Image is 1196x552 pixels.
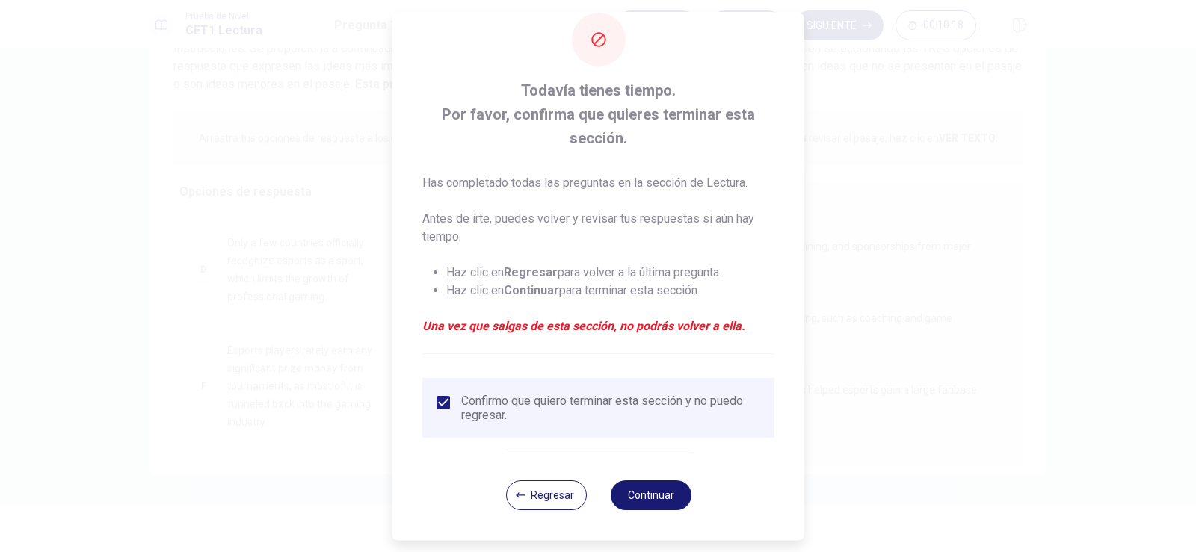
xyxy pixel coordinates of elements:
[422,78,774,150] span: Todavía tienes tiempo. Por favor, confirma que quieres terminar esta sección.
[446,282,774,300] li: Haz clic en para terminar esta sección.
[422,174,774,192] p: Has completado todas las preguntas en la sección de Lectura.
[461,394,762,422] div: Confirmo que quiero terminar esta sección y no puedo regresar.
[610,480,691,510] button: Continuar
[446,264,774,282] li: Haz clic en para volver a la última pregunta
[422,210,774,246] p: Antes de irte, puedes volver y revisar tus respuestas si aún hay tiempo.
[504,283,559,297] strong: Continuar
[504,265,558,279] strong: Regresar
[422,317,774,335] em: Una vez que salgas de esta sección, no podrás volver a ella.
[505,480,586,510] button: Regresar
